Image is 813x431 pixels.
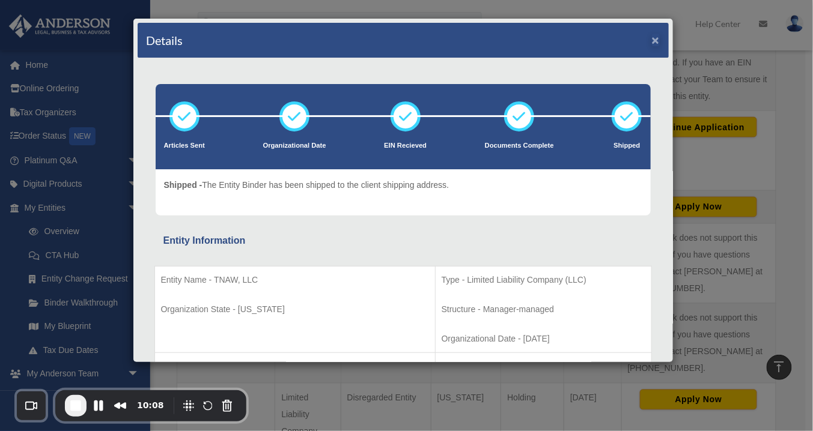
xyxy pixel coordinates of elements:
[442,302,645,317] p: Structure - Manager-managed
[652,34,660,46] button: ×
[384,140,427,152] p: EIN Recieved
[442,331,645,346] p: Organizational Date - [DATE]
[161,273,429,288] p: Entity Name - TNAW, LLC
[161,359,429,374] p: EIN # - [US_EMPLOYER_IDENTIFICATION_NUMBER]
[164,180,202,190] span: Shipped -
[612,140,642,152] p: Shipped
[164,178,449,193] p: The Entity Binder has been shipped to the client shipping address.
[147,32,183,49] h4: Details
[161,302,429,317] p: Organization State - [US_STATE]
[263,140,326,152] p: Organizational Date
[485,140,554,152] p: Documents Complete
[442,273,645,288] p: Type - Limited Liability Company (LLC)
[442,359,645,374] p: Business Address - [STREET_ADDRESS]
[164,140,205,152] p: Articles Sent
[163,232,643,249] div: Entity Information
